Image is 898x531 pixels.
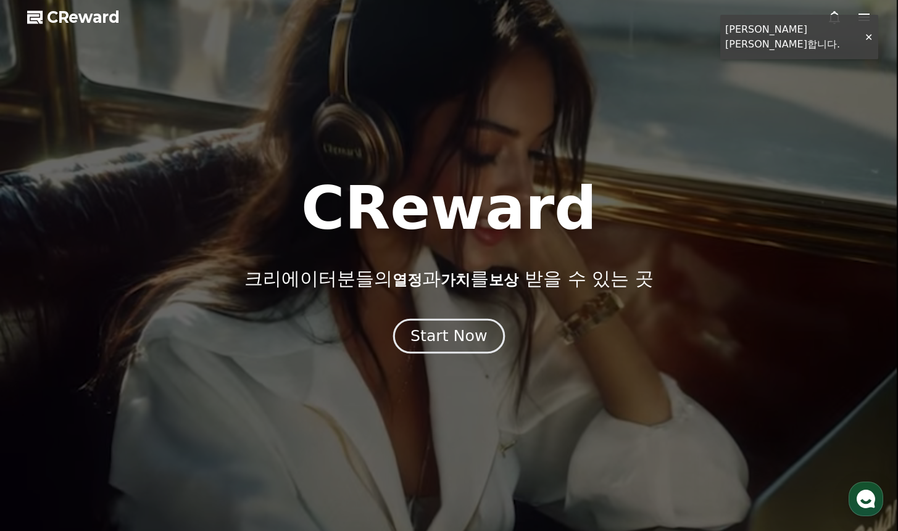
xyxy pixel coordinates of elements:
span: 홈 [39,410,46,419]
span: CReward [47,7,120,27]
span: 대화 [113,410,128,420]
h1: CReward [301,179,597,238]
span: 열정 [393,271,422,289]
a: 대화 [81,391,159,422]
p: 크리에이터분들의 과 를 받을 수 있는 곳 [244,268,653,290]
a: 설정 [159,391,237,422]
a: Start Now [396,332,502,344]
a: 홈 [4,391,81,422]
button: Start Now [393,318,505,353]
a: CReward [27,7,120,27]
div: Start Now [410,326,487,347]
span: 가치 [441,271,470,289]
span: 보상 [489,271,518,289]
span: 설정 [191,410,206,419]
